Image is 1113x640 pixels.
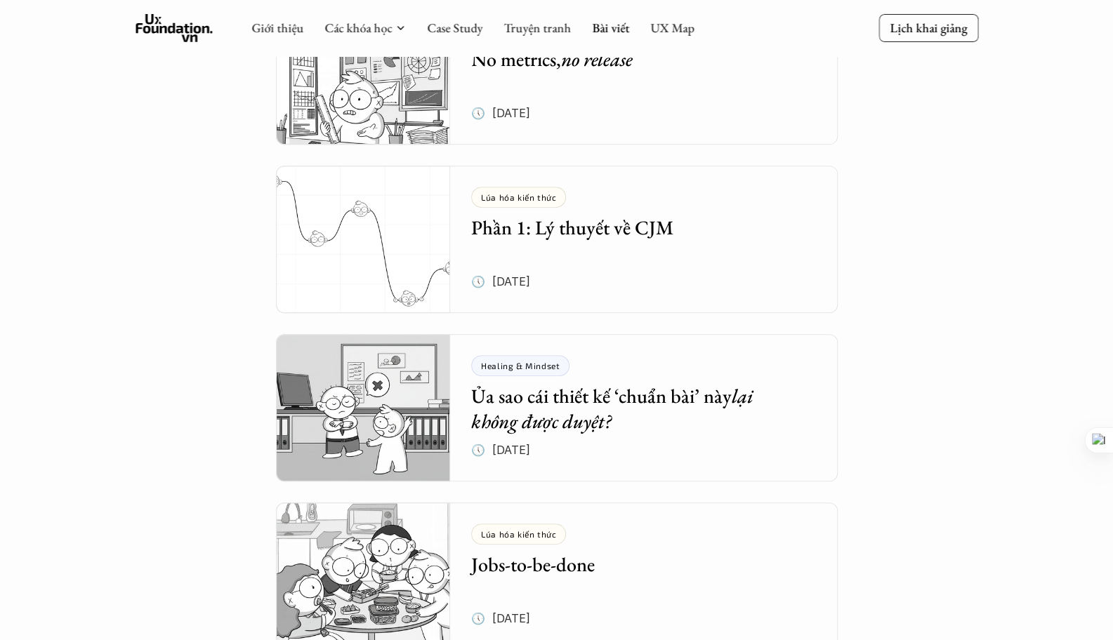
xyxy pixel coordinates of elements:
[890,20,967,36] p: Lịch khai giảng
[276,166,838,313] a: Lúa hóa kiến thứcPhần 1: Lý thuyết về CJM🕔 [DATE]
[592,20,629,36] a: Bài viết
[471,383,758,434] em: lại không được duyệt?
[276,334,838,481] a: Healing & MindsetỦa sao cái thiết kế ‘chuẩn bài’ nàylại không được duyệt?🕔 [DATE]
[471,383,796,434] h5: Ủa sao cái thiết kế ‘chuẩn bài’ này
[481,361,560,371] p: Healing & Mindset
[878,14,978,41] a: Lịch khai giảng
[324,20,392,36] a: Các khóa học
[650,20,694,36] a: UX Map
[481,192,556,202] p: Lúa hóa kiến thức
[481,529,556,539] p: Lúa hóa kiến thức
[561,46,633,72] em: no release
[471,215,796,240] h5: Phần 1: Lý thuyết về CJM
[471,46,796,72] h5: No metrics,
[471,552,796,577] h5: Jobs-to-be-done
[471,271,530,292] p: 🕔 [DATE]
[503,20,571,36] a: Truyện tranh
[471,608,530,629] p: 🕔 [DATE]
[471,439,530,460] p: 🕔 [DATE]
[251,20,303,36] a: Giới thiệu
[471,102,530,124] p: 🕔 [DATE]
[427,20,482,36] a: Case Study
